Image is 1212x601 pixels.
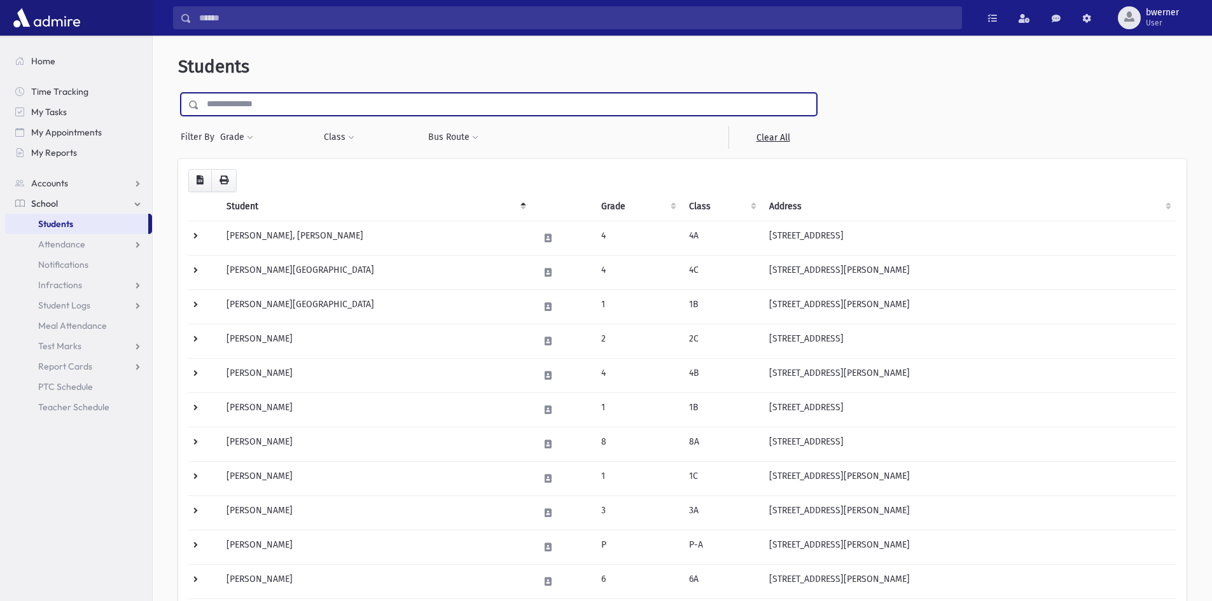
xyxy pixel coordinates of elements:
[5,336,152,356] a: Test Marks
[219,461,531,495] td: [PERSON_NAME]
[31,106,67,118] span: My Tasks
[5,376,152,397] a: PTC Schedule
[594,392,682,427] td: 1
[31,147,77,158] span: My Reports
[211,169,237,192] button: Print
[762,221,1176,255] td: [STREET_ADDRESS]
[38,238,85,250] span: Attendance
[31,127,102,138] span: My Appointments
[188,169,212,192] button: CSV
[5,122,152,142] a: My Appointments
[5,102,152,122] a: My Tasks
[681,495,762,530] td: 3A
[428,126,479,149] button: Bus Route
[5,142,152,163] a: My Reports
[681,392,762,427] td: 1B
[762,461,1176,495] td: [STREET_ADDRESS][PERSON_NAME]
[594,289,682,324] td: 1
[5,397,152,417] a: Teacher Schedule
[681,255,762,289] td: 4C
[762,324,1176,358] td: [STREET_ADDRESS]
[38,401,109,413] span: Teacher Schedule
[5,51,152,71] a: Home
[31,55,55,67] span: Home
[5,315,152,336] a: Meal Attendance
[681,564,762,598] td: 6A
[10,5,83,31] img: AdmirePro
[5,193,152,214] a: School
[1146,18,1179,28] span: User
[762,255,1176,289] td: [STREET_ADDRESS][PERSON_NAME]
[5,295,152,315] a: Student Logs
[219,221,531,255] td: [PERSON_NAME], [PERSON_NAME]
[681,192,762,221] th: Class: activate to sort column ascending
[762,392,1176,427] td: [STREET_ADDRESS]
[728,126,817,149] a: Clear All
[38,320,107,331] span: Meal Attendance
[681,221,762,255] td: 4A
[5,81,152,102] a: Time Tracking
[5,275,152,295] a: Infractions
[219,289,531,324] td: [PERSON_NAME][GEOGRAPHIC_DATA]
[38,361,92,372] span: Report Cards
[31,198,58,209] span: School
[181,130,219,144] span: Filter By
[219,126,254,149] button: Grade
[38,381,93,392] span: PTC Schedule
[5,234,152,254] a: Attendance
[1146,8,1179,18] span: bwerner
[5,214,148,234] a: Students
[31,177,68,189] span: Accounts
[5,173,152,193] a: Accounts
[762,289,1176,324] td: [STREET_ADDRESS][PERSON_NAME]
[681,324,762,358] td: 2C
[594,192,682,221] th: Grade: activate to sort column ascending
[594,427,682,461] td: 8
[219,192,531,221] th: Student: activate to sort column descending
[219,427,531,461] td: [PERSON_NAME]
[762,427,1176,461] td: [STREET_ADDRESS]
[192,6,961,29] input: Search
[219,564,531,598] td: [PERSON_NAME]
[762,530,1176,564] td: [STREET_ADDRESS][PERSON_NAME]
[594,324,682,358] td: 2
[762,192,1176,221] th: Address: activate to sort column ascending
[681,427,762,461] td: 8A
[178,56,249,77] span: Students
[594,221,682,255] td: 4
[219,324,531,358] td: [PERSON_NAME]
[38,259,88,270] span: Notifications
[681,530,762,564] td: P-A
[38,340,81,352] span: Test Marks
[681,289,762,324] td: 1B
[219,530,531,564] td: [PERSON_NAME]
[681,358,762,392] td: 4B
[5,254,152,275] a: Notifications
[594,495,682,530] td: 3
[594,564,682,598] td: 6
[594,255,682,289] td: 4
[219,358,531,392] td: [PERSON_NAME]
[219,255,531,289] td: [PERSON_NAME][GEOGRAPHIC_DATA]
[323,126,355,149] button: Class
[219,392,531,427] td: [PERSON_NAME]
[681,461,762,495] td: 1C
[594,461,682,495] td: 1
[219,495,531,530] td: [PERSON_NAME]
[762,358,1176,392] td: [STREET_ADDRESS][PERSON_NAME]
[38,300,90,311] span: Student Logs
[594,530,682,564] td: P
[5,356,152,376] a: Report Cards
[762,564,1176,598] td: [STREET_ADDRESS][PERSON_NAME]
[38,279,82,291] span: Infractions
[31,86,88,97] span: Time Tracking
[762,495,1176,530] td: [STREET_ADDRESS][PERSON_NAME]
[38,218,73,230] span: Students
[594,358,682,392] td: 4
